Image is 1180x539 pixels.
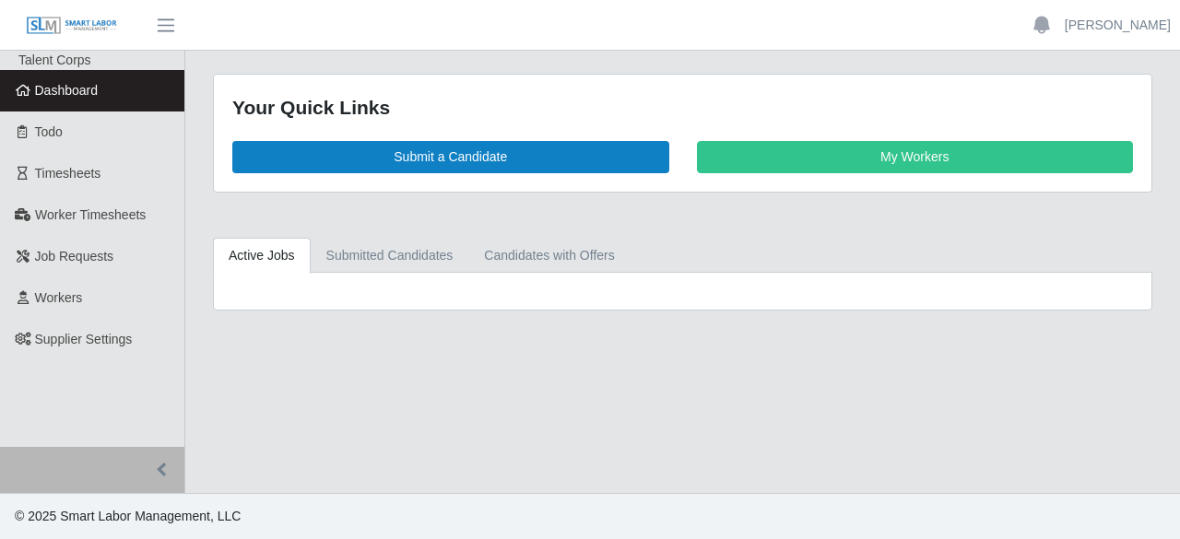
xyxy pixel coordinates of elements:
span: Worker Timesheets [35,207,146,222]
span: © 2025 Smart Labor Management, LLC [15,509,241,523]
span: Talent Corps [18,53,91,67]
img: SLM Logo [26,16,118,36]
a: [PERSON_NAME] [1065,16,1171,35]
a: Submitted Candidates [311,238,469,274]
span: Todo [35,124,63,139]
a: Active Jobs [213,238,311,274]
span: Workers [35,290,83,305]
span: Supplier Settings [35,332,133,346]
div: Your Quick Links [232,93,1133,123]
span: Job Requests [35,249,114,264]
a: Submit a Candidate [232,141,669,173]
a: My Workers [697,141,1134,173]
span: Dashboard [35,83,99,98]
a: Candidates with Offers [468,238,630,274]
span: Timesheets [35,166,101,181]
